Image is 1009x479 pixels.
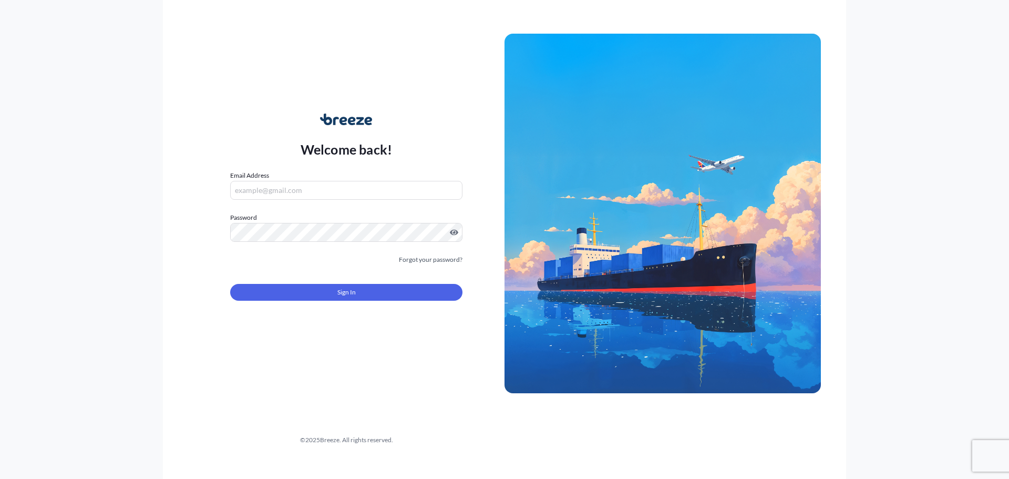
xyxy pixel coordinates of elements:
label: Password [230,212,462,223]
label: Email Address [230,170,269,181]
img: Ship illustration [504,34,821,393]
input: example@gmail.com [230,181,462,200]
p: Welcome back! [301,141,393,158]
a: Forgot your password? [399,254,462,265]
button: Sign In [230,284,462,301]
button: Show password [450,228,458,237]
div: © 2025 Breeze. All rights reserved. [188,435,504,445]
span: Sign In [337,287,356,298]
